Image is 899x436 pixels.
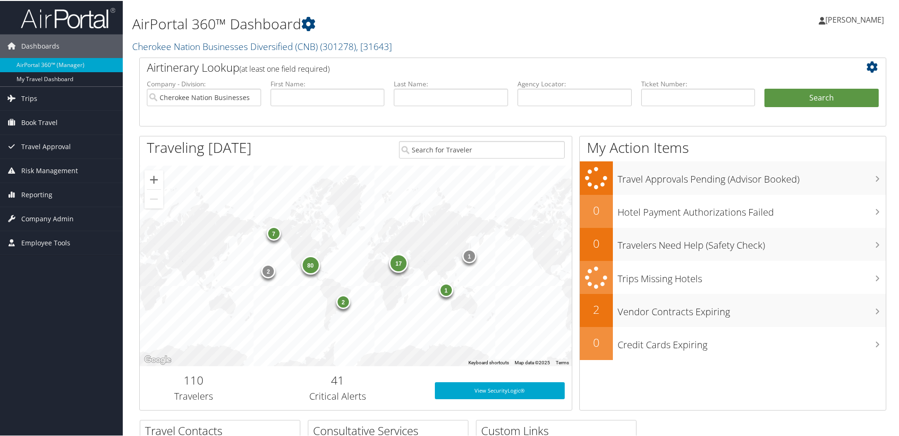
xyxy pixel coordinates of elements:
[21,34,59,57] span: Dashboards
[462,248,476,262] div: 1
[144,189,163,208] button: Zoom out
[144,169,163,188] button: Zoom in
[142,353,173,365] a: Open this area in Google Maps (opens a new window)
[618,233,886,251] h3: Travelers Need Help (Safety Check)
[147,78,261,88] label: Company - Division:
[255,389,421,402] h3: Critical Alerts
[439,282,453,296] div: 1
[301,254,320,273] div: 80
[556,359,569,364] a: Terms (opens in new tab)
[580,301,613,317] h2: 2
[618,267,886,285] h3: Trips Missing Hotels
[764,88,879,107] button: Search
[239,63,330,73] span: (at least one field required)
[580,137,886,157] h1: My Action Items
[356,39,392,52] span: , [ 31643 ]
[389,253,408,272] div: 17
[21,110,58,134] span: Book Travel
[580,235,613,251] h2: 0
[825,14,884,24] span: [PERSON_NAME]
[21,182,52,206] span: Reporting
[271,78,385,88] label: First Name:
[580,160,886,194] a: Travel Approvals Pending (Advisor Booked)
[142,353,173,365] img: Google
[515,359,550,364] span: Map data ©2025
[255,371,421,387] h2: 41
[132,39,392,52] a: Cherokee Nation Businesses Diversified (CNB)
[618,333,886,351] h3: Credit Cards Expiring
[336,294,350,308] div: 2
[21,230,70,254] span: Employee Tools
[267,226,281,240] div: 7
[394,78,508,88] label: Last Name:
[618,200,886,218] h3: Hotel Payment Authorizations Failed
[435,381,565,398] a: View SecurityLogic®
[468,359,509,365] button: Keyboard shortcuts
[21,6,115,28] img: airportal-logo.png
[618,300,886,318] h3: Vendor Contracts Expiring
[21,134,71,158] span: Travel Approval
[618,167,886,185] h3: Travel Approvals Pending (Advisor Booked)
[21,158,78,182] span: Risk Management
[580,194,886,227] a: 0Hotel Payment Authorizations Failed
[147,389,241,402] h3: Travelers
[580,293,886,326] a: 2Vendor Contracts Expiring
[399,140,565,158] input: Search for Traveler
[21,206,74,230] span: Company Admin
[147,137,252,157] h1: Traveling [DATE]
[819,5,893,33] a: [PERSON_NAME]
[580,260,886,293] a: Trips Missing Hotels
[262,263,276,277] div: 2
[580,326,886,359] a: 0Credit Cards Expiring
[580,201,613,218] h2: 0
[517,78,632,88] label: Agency Locator:
[21,86,37,109] span: Trips
[641,78,755,88] label: Ticket Number:
[580,227,886,260] a: 0Travelers Need Help (Safety Check)
[580,334,613,350] h2: 0
[320,39,356,52] span: ( 301278 )
[147,59,816,75] h2: Airtinerary Lookup
[132,13,640,33] h1: AirPortal 360™ Dashboard
[147,371,241,387] h2: 110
